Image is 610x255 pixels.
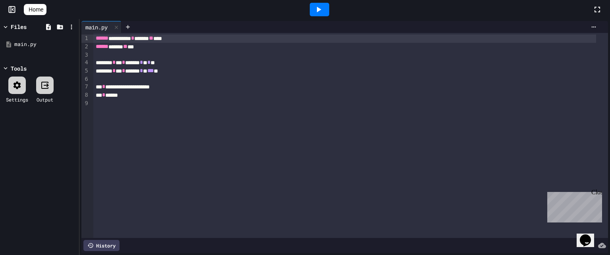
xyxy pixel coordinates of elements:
[81,100,89,107] div: 9
[6,96,28,103] div: Settings
[577,223,602,247] iframe: chat widget
[11,64,27,73] div: Tools
[37,96,53,103] div: Output
[81,35,89,43] div: 1
[81,21,122,33] div: main.py
[83,240,120,251] div: History
[81,43,89,51] div: 2
[81,23,112,31] div: main.py
[29,6,43,13] span: Home
[81,51,89,59] div: 3
[3,3,55,50] div: Chat with us now!Close
[81,75,89,83] div: 6
[14,40,76,48] div: main.py
[24,4,46,15] a: Home
[81,59,89,67] div: 4
[81,83,89,91] div: 7
[81,67,89,75] div: 5
[11,23,27,31] div: Files
[81,91,89,100] div: 8
[544,189,602,222] iframe: chat widget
